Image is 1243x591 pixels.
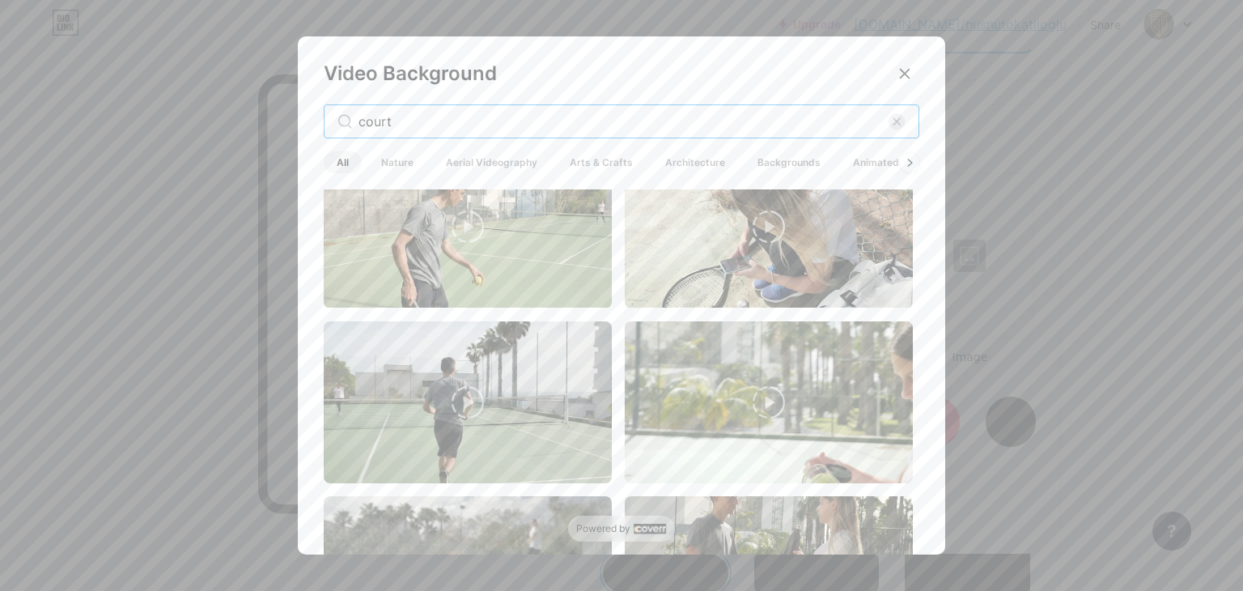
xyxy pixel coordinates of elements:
[358,112,889,131] input: Search Videos
[652,151,738,173] span: Architecture
[840,151,912,173] span: Animated
[557,151,646,173] span: Arts & Crafts
[576,522,630,535] span: Powered by
[433,151,550,173] span: Aerial Videography
[368,151,426,173] span: Nature
[745,151,834,173] span: Backgrounds
[324,62,497,85] span: Video Background
[324,151,362,173] span: All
